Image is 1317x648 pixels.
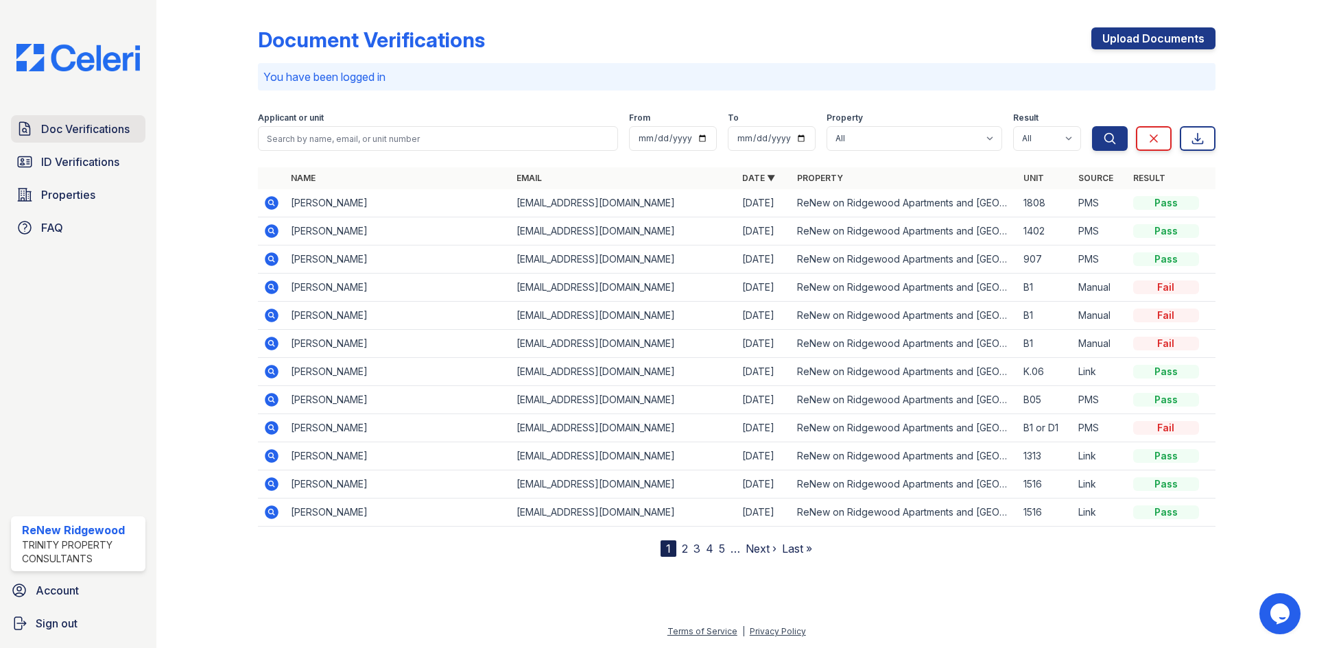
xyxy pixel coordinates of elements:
td: PMS [1073,414,1128,442]
td: Manual [1073,274,1128,302]
label: Property [827,112,863,123]
td: PMS [1073,386,1128,414]
div: Fail [1133,421,1199,435]
a: Name [291,173,316,183]
iframe: chat widget [1259,593,1303,634]
td: [PERSON_NAME] [285,217,511,245]
div: Pass [1133,505,1199,519]
td: [EMAIL_ADDRESS][DOMAIN_NAME] [511,358,737,386]
td: [EMAIL_ADDRESS][DOMAIN_NAME] [511,414,737,442]
td: Link [1073,499,1128,527]
td: ReNew on Ridgewood Apartments and [GEOGRAPHIC_DATA] [792,386,1017,414]
td: ReNew on Ridgewood Apartments and [GEOGRAPHIC_DATA] [792,330,1017,358]
a: Privacy Policy [750,626,806,636]
a: ID Verifications [11,148,145,176]
td: [EMAIL_ADDRESS][DOMAIN_NAME] [511,386,737,414]
td: [PERSON_NAME] [285,358,511,386]
div: Pass [1133,365,1199,379]
a: Terms of Service [667,626,737,636]
td: [EMAIL_ADDRESS][DOMAIN_NAME] [511,499,737,527]
a: Account [5,577,151,604]
span: … [731,540,740,557]
td: [DATE] [737,386,792,414]
td: [EMAIL_ADDRESS][DOMAIN_NAME] [511,302,737,330]
a: 3 [693,542,700,555]
td: [PERSON_NAME] [285,274,511,302]
label: Result [1013,112,1039,123]
td: [PERSON_NAME] [285,189,511,217]
label: Applicant or unit [258,112,324,123]
span: Properties [41,187,95,203]
td: Link [1073,358,1128,386]
span: Doc Verifications [41,121,130,137]
a: Property [797,173,843,183]
td: B1 [1018,330,1073,358]
a: Source [1078,173,1113,183]
div: Pass [1133,252,1199,266]
a: Properties [11,181,145,208]
td: ReNew on Ridgewood Apartments and [GEOGRAPHIC_DATA] [792,414,1017,442]
td: Link [1073,470,1128,499]
a: Sign out [5,610,151,637]
div: Pass [1133,196,1199,210]
a: Result [1133,173,1165,183]
td: ReNew on Ridgewood Apartments and [GEOGRAPHIC_DATA] [792,499,1017,527]
td: Manual [1073,330,1128,358]
div: 1 [661,540,676,557]
label: To [728,112,739,123]
td: [PERSON_NAME] [285,442,511,470]
td: Manual [1073,302,1128,330]
td: [EMAIL_ADDRESS][DOMAIN_NAME] [511,470,737,499]
td: PMS [1073,245,1128,274]
div: Pass [1133,477,1199,491]
td: PMS [1073,189,1128,217]
span: FAQ [41,219,63,236]
td: 907 [1018,245,1073,274]
td: ReNew on Ridgewood Apartments and [GEOGRAPHIC_DATA] [792,358,1017,386]
td: Link [1073,442,1128,470]
td: [DATE] [737,470,792,499]
td: [EMAIL_ADDRESS][DOMAIN_NAME] [511,245,737,274]
td: [DATE] [737,358,792,386]
div: Pass [1133,449,1199,463]
div: Fail [1133,309,1199,322]
td: [EMAIL_ADDRESS][DOMAIN_NAME] [511,442,737,470]
td: 1313 [1018,442,1073,470]
a: FAQ [11,214,145,241]
td: [DATE] [737,442,792,470]
td: PMS [1073,217,1128,245]
a: Doc Verifications [11,115,145,143]
td: [PERSON_NAME] [285,245,511,274]
a: Email [517,173,542,183]
td: ReNew on Ridgewood Apartments and [GEOGRAPHIC_DATA] [792,245,1017,274]
a: 4 [706,542,713,555]
div: ReNew Ridgewood [22,522,140,538]
td: [PERSON_NAME] [285,470,511,499]
td: 1516 [1018,470,1073,499]
td: K.06 [1018,358,1073,386]
td: B05 [1018,386,1073,414]
td: ReNew on Ridgewood Apartments and [GEOGRAPHIC_DATA] [792,302,1017,330]
td: 1516 [1018,499,1073,527]
td: ReNew on Ridgewood Apartments and [GEOGRAPHIC_DATA] [792,217,1017,245]
td: [DATE] [737,302,792,330]
td: ReNew on Ridgewood Apartments and [GEOGRAPHIC_DATA] [792,442,1017,470]
td: 1402 [1018,217,1073,245]
p: You have been logged in [263,69,1210,85]
div: Pass [1133,393,1199,407]
label: From [629,112,650,123]
span: Sign out [36,615,78,632]
td: [PERSON_NAME] [285,499,511,527]
td: 1808 [1018,189,1073,217]
td: [DATE] [737,499,792,527]
td: [DATE] [737,189,792,217]
td: [DATE] [737,414,792,442]
span: ID Verifications [41,154,119,170]
td: ReNew on Ridgewood Apartments and [GEOGRAPHIC_DATA] [792,189,1017,217]
a: 5 [719,542,725,555]
td: B1 or D1 [1018,414,1073,442]
td: B1 [1018,274,1073,302]
div: Pass [1133,224,1199,238]
img: CE_Logo_Blue-a8612792a0a2168367f1c8372b55b34899dd931a85d93a1a3d3e32e68fde9ad4.png [5,44,151,71]
input: Search by name, email, or unit number [258,126,618,151]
